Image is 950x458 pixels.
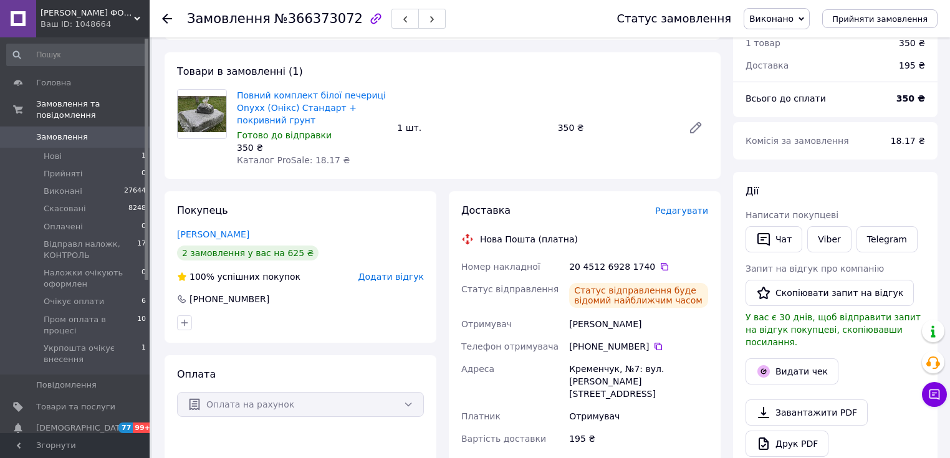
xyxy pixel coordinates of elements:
[44,221,83,232] span: Оплачені
[177,246,319,260] div: 2 замовлення у вас на 625 ₴
[746,358,838,384] button: Видати чек
[44,151,62,162] span: Нові
[746,280,914,306] button: Скопіювати запит на відгук
[237,141,387,154] div: 350 ₴
[891,136,925,146] span: 18.17 ₴
[461,434,546,444] span: Вартість доставки
[746,136,849,146] span: Комісія за замовлення
[567,358,711,405] div: Кременчук, №7: вул. [PERSON_NAME][STREET_ADDRESS]
[177,270,300,283] div: успішних покупок
[274,11,363,26] span: №366373072
[746,210,838,220] span: Написати покупцеві
[461,364,494,374] span: Адреса
[41,7,134,19] span: Дари Природи ФОП Жуковський Т.А.
[856,226,918,252] a: Telegram
[6,44,147,66] input: Пошук
[922,382,947,407] button: Чат з покупцем
[891,52,933,79] div: 195 ₴
[746,226,802,252] button: Чат
[237,155,350,165] span: Каталог ProSale: 18.17 ₴
[44,314,137,336] span: Пром оплата в процесі
[477,233,581,246] div: Нова Пошта (платна)
[746,399,868,426] a: Завантажити PDF
[162,12,172,25] div: Повернутися назад
[746,93,826,103] span: Всього до сплати
[142,343,146,365] span: 1
[36,379,97,391] span: Повідомлення
[237,130,332,140] span: Готово до відправки
[358,272,424,282] span: Додати відгук
[655,206,708,216] span: Редагувати
[36,98,150,121] span: Замовлення та повідомлення
[178,96,226,133] img: Повний комплект білої печериці Onyxx (Онікс) Стандарт + покривний грунт
[142,168,146,179] span: 0
[36,131,88,143] span: Замовлення
[137,239,146,261] span: 17
[187,11,271,26] span: Замовлення
[746,38,780,48] span: 1 товар
[553,119,678,136] div: 350 ₴
[461,262,540,272] span: Номер накладної
[746,60,789,70] span: Доставка
[44,203,86,214] span: Скасовані
[461,319,512,329] span: Отримувач
[899,37,925,49] div: 350 ₴
[142,151,146,162] span: 1
[177,65,303,77] span: Товари в замовленні (1)
[190,272,214,282] span: 100%
[188,293,271,305] div: [PHONE_NUMBER]
[567,313,711,335] div: [PERSON_NAME]
[461,411,501,421] span: Платник
[142,296,146,307] span: 6
[746,431,828,457] a: Друк PDF
[237,90,386,125] a: Повний комплект білої печериці Onyxx (Онікс) Стандарт + покривний грунт
[36,422,128,434] span: [DEMOGRAPHIC_DATA]
[44,296,104,307] span: Очікує оплати
[461,284,559,294] span: Статус відправлення
[137,314,146,336] span: 10
[44,186,82,197] span: Виконані
[177,368,216,380] span: Оплата
[44,267,142,290] span: Наложки очікують оформлен
[133,422,153,433] span: 99+
[746,264,884,274] span: Запит на відгук про компанію
[749,14,794,24] span: Виконано
[567,427,711,450] div: 195 ₴
[44,239,137,261] span: Відправл наложк, КОНТРОЛЬ
[896,93,925,103] b: 350 ₴
[128,203,146,214] span: 8248
[569,260,708,273] div: 20 4512 6928 1740
[569,340,708,353] div: [PHONE_NUMBER]
[567,405,711,427] div: Отримувач
[177,204,228,216] span: Покупець
[392,119,552,136] div: 1 шт.
[832,14,928,24] span: Прийняти замовлення
[683,115,708,140] a: Редагувати
[36,77,71,88] span: Головна
[807,226,851,252] a: Viber
[118,422,133,433] span: 77
[822,9,938,28] button: Прийняти замовлення
[142,267,146,290] span: 0
[569,283,708,308] div: Статус відправлення буде відомий найближчим часом
[44,343,142,365] span: Укрпошта очікує внесення
[461,341,559,351] span: Телефон отримувача
[41,19,150,30] div: Ваш ID: 1048664
[142,221,146,232] span: 0
[177,229,249,239] a: [PERSON_NAME]
[44,168,82,179] span: Прийняті
[461,204,511,216] span: Доставка
[746,312,921,347] span: У вас є 30 днів, щоб відправити запит на відгук покупцеві, скопіювавши посилання.
[124,186,146,197] span: 27644
[746,185,759,197] span: Дії
[36,401,115,413] span: Товари та послуги
[617,12,731,25] div: Статус замовлення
